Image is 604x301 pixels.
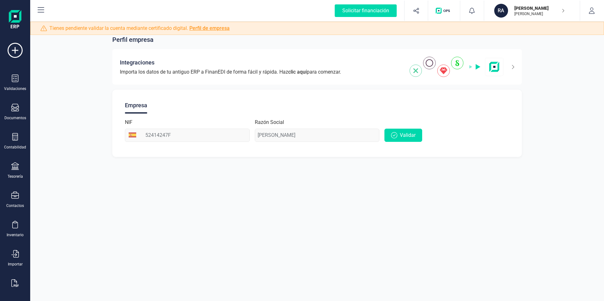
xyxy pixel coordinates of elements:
p: [PERSON_NAME] [514,5,565,11]
div: Documentos [4,115,26,120]
a: Perfil de empresa [189,25,230,31]
img: integrations-img [410,57,504,77]
div: RA [494,4,508,18]
button: Validar [384,129,422,142]
div: Contactos [6,203,24,208]
img: Logo de OPS [436,8,452,14]
button: Solicitar financiación [327,1,404,21]
label: NIF [125,119,132,126]
div: Inventario [7,232,24,237]
span: Importa los datos de tu antiguo ERP a FinanEDI de forma fácil y rápida. Haz para comenzar. [120,68,341,76]
button: RA[PERSON_NAME][PERSON_NAME] [492,1,572,21]
div: Tesorería [8,174,23,179]
button: Logo de OPS [432,1,456,21]
div: Validaciones [4,86,26,91]
div: Contabilidad [4,145,26,150]
span: Perfil empresa [112,35,154,44]
div: Solicitar financiación [335,4,397,17]
span: clic aquí [288,69,307,75]
div: Importar [8,262,23,267]
span: Integraciones [120,58,154,67]
div: Empresa [125,97,147,114]
span: Tienes pendiente validar la cuenta mediante certificado digital. [49,25,230,32]
label: Razón Social [255,119,284,126]
img: Logo Finanedi [9,10,21,30]
span: Validar [400,131,416,139]
p: [PERSON_NAME] [514,11,565,16]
